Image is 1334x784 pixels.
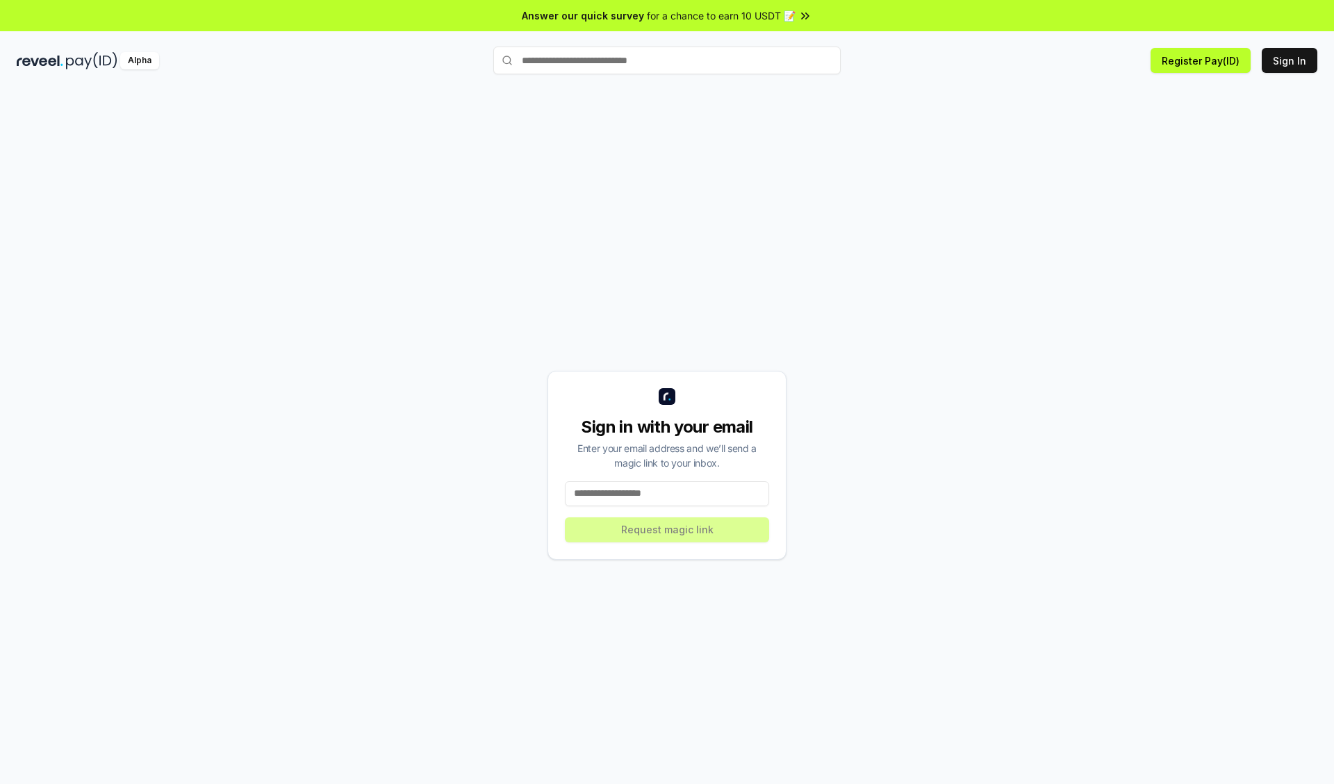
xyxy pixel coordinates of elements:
span: Answer our quick survey [522,8,644,23]
div: Sign in with your email [565,416,769,438]
img: pay_id [66,52,117,69]
button: Sign In [1262,48,1317,73]
div: Alpha [120,52,159,69]
span: for a chance to earn 10 USDT 📝 [647,8,796,23]
img: reveel_dark [17,52,63,69]
div: Enter your email address and we’ll send a magic link to your inbox. [565,441,769,470]
img: logo_small [659,388,675,405]
button: Register Pay(ID) [1151,48,1251,73]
